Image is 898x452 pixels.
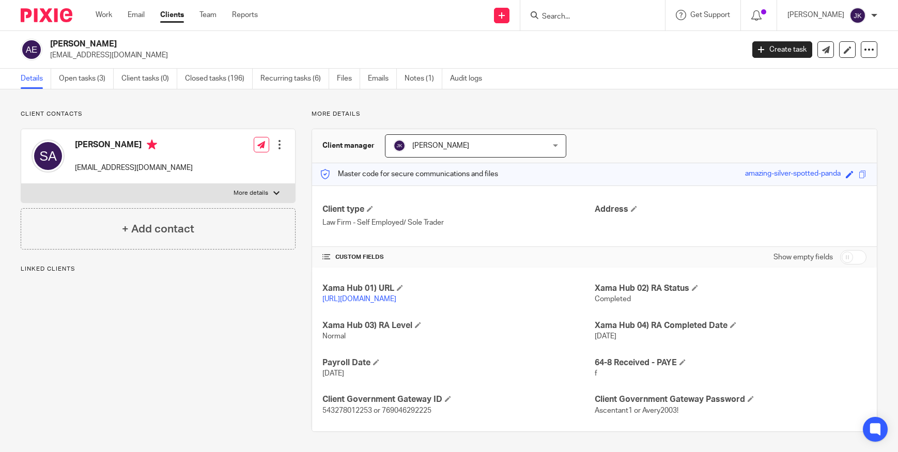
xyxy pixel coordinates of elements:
[595,204,866,215] h4: Address
[160,10,184,20] a: Clients
[50,39,599,50] h2: [PERSON_NAME]
[232,10,258,20] a: Reports
[96,10,112,20] a: Work
[21,265,296,273] p: Linked clients
[322,357,594,368] h4: Payroll Date
[50,50,737,60] p: [EMAIL_ADDRESS][DOMAIN_NAME]
[322,295,396,303] a: [URL][DOMAIN_NAME]
[322,320,594,331] h4: Xama Hub 03) RA Level
[59,69,114,89] a: Open tasks (3)
[368,69,397,89] a: Emails
[75,163,193,173] p: [EMAIL_ADDRESS][DOMAIN_NAME]
[412,142,469,149] span: [PERSON_NAME]
[121,69,177,89] a: Client tasks (0)
[595,320,866,331] h4: Xama Hub 04) RA Completed Date
[312,110,877,118] p: More details
[745,168,841,180] div: amazing-silver-spotted-panda
[322,407,431,414] span: 543278012253 or 769046292225
[322,141,375,151] h3: Client manager
[595,407,678,414] span: Ascentant1 or Avery2003!
[322,204,594,215] h4: Client type
[595,295,631,303] span: Completed
[752,41,812,58] a: Create task
[541,12,634,22] input: Search
[122,221,194,237] h4: + Add contact
[595,333,616,340] span: [DATE]
[405,69,442,89] a: Notes (1)
[320,169,498,179] p: Master code for secure communications and files
[32,139,65,173] img: svg%3E
[595,283,866,294] h4: Xama Hub 02) RA Status
[322,217,594,228] p: Law Firm - Self Employed/ Sole Trader
[322,283,594,294] h4: Xama Hub 01) URL
[199,10,216,20] a: Team
[147,139,157,150] i: Primary
[393,139,406,152] img: svg%3E
[595,394,866,405] h4: Client Government Gateway Password
[849,7,866,24] img: svg%3E
[787,10,844,20] p: [PERSON_NAME]
[595,370,597,377] span: f
[128,10,145,20] a: Email
[322,370,344,377] span: [DATE]
[21,39,42,60] img: svg%3E
[260,69,329,89] a: Recurring tasks (6)
[322,333,346,340] span: Normal
[185,69,253,89] a: Closed tasks (196)
[690,11,730,19] span: Get Support
[595,357,866,368] h4: 64-8 Received - PAYE
[75,139,193,152] h4: [PERSON_NAME]
[450,69,490,89] a: Audit logs
[234,189,268,197] p: More details
[21,110,296,118] p: Client contacts
[322,394,594,405] h4: Client Government Gateway ID
[21,69,51,89] a: Details
[337,69,360,89] a: Files
[21,8,72,22] img: Pixie
[322,253,594,261] h4: CUSTOM FIELDS
[773,252,833,262] label: Show empty fields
